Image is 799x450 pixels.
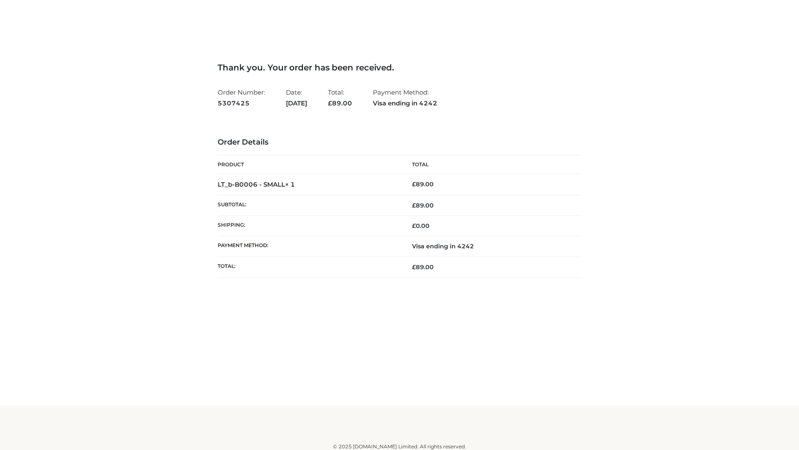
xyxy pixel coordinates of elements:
th: Product [218,155,399,174]
strong: 5307425 [218,98,265,109]
span: 89.00 [412,263,434,271]
li: Order Number: [218,85,265,110]
strong: × 1 [285,180,295,188]
th: Payment method: [218,236,399,257]
h3: Order Details [218,138,581,147]
span: £ [412,263,416,271]
bdi: 89.00 [412,180,434,188]
strong: LT_b-B0006 - SMALL [218,180,295,188]
span: 89.00 [328,99,352,107]
th: Shipping: [218,216,399,236]
li: Date: [286,85,307,110]
span: 89.00 [412,202,434,209]
th: Total: [218,257,399,277]
h3: Thank you. Your order has been received. [218,62,581,72]
span: £ [412,202,416,209]
span: £ [412,180,416,188]
span: £ [328,99,332,107]
li: Payment Method: [373,85,437,110]
bdi: 0.00 [412,222,429,230]
strong: Visa ending in 4242 [373,98,437,109]
li: Total: [328,85,352,110]
td: Visa ending in 4242 [399,236,581,257]
span: £ [412,222,416,230]
th: Subtotal: [218,195,399,215]
th: Total [399,155,581,174]
strong: [DATE] [286,98,307,109]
